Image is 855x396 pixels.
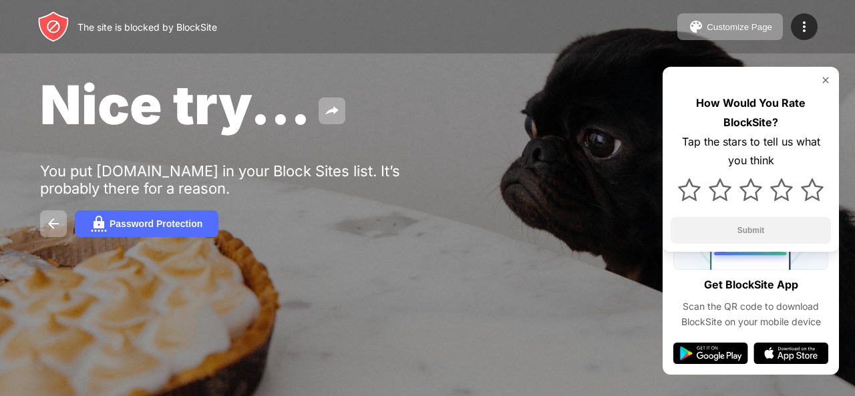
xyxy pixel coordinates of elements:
img: star.svg [709,178,731,201]
img: google-play.svg [673,343,748,364]
div: Customize Page [707,22,772,32]
div: Password Protection [110,218,202,229]
img: rate-us-close.svg [820,75,831,85]
img: star.svg [739,178,762,201]
img: header-logo.svg [37,11,69,43]
img: star.svg [678,178,701,201]
button: Submit [671,217,831,244]
div: Scan the QR code to download BlockSite on your mobile device [673,299,828,329]
div: Tap the stars to tell us what you think [671,132,831,171]
img: menu-icon.svg [796,19,812,35]
div: The site is blocked by BlockSite [77,21,217,33]
div: How Would You Rate BlockSite? [671,93,831,132]
img: share.svg [324,103,340,119]
button: Password Protection [75,210,218,237]
img: password.svg [91,216,107,232]
img: back.svg [45,216,61,232]
img: star.svg [770,178,793,201]
img: star.svg [801,178,824,201]
img: pallet.svg [688,19,704,35]
img: app-store.svg [753,343,828,364]
span: Nice try... [40,72,311,137]
div: You put [DOMAIN_NAME] in your Block Sites list. It’s probably there for a reason. [40,162,453,197]
button: Customize Page [677,13,783,40]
